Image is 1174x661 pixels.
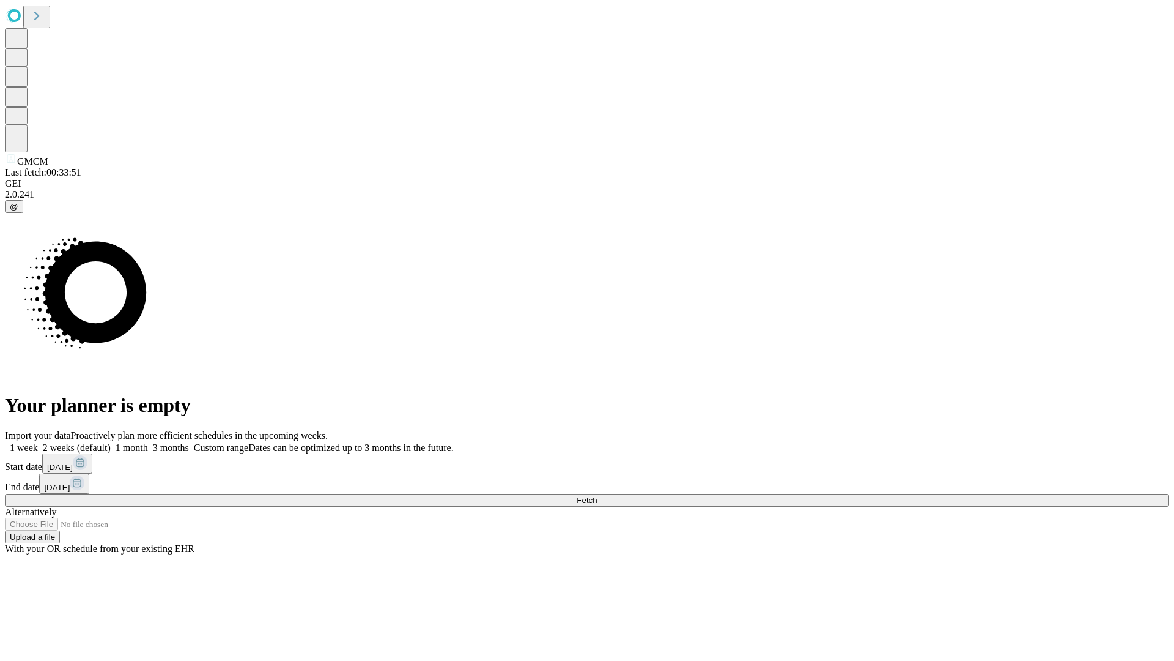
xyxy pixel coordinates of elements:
[5,494,1169,507] button: Fetch
[5,167,81,177] span: Last fetch: 00:33:51
[5,178,1169,189] div: GEI
[5,430,71,441] span: Import your data
[10,443,38,453] span: 1 week
[5,454,1169,474] div: Start date
[577,496,597,505] span: Fetch
[17,156,48,166] span: GMCM
[5,474,1169,494] div: End date
[43,443,111,453] span: 2 weeks (default)
[116,443,148,453] span: 1 month
[47,463,73,472] span: [DATE]
[44,483,70,492] span: [DATE]
[153,443,189,453] span: 3 months
[39,474,89,494] button: [DATE]
[194,443,248,453] span: Custom range
[5,543,194,554] span: With your OR schedule from your existing EHR
[42,454,92,474] button: [DATE]
[5,394,1169,417] h1: Your planner is empty
[71,430,328,441] span: Proactively plan more efficient schedules in the upcoming weeks.
[5,189,1169,200] div: 2.0.241
[10,202,18,211] span: @
[248,443,453,453] span: Dates can be optimized up to 3 months in the future.
[5,200,23,213] button: @
[5,531,60,543] button: Upload a file
[5,507,56,517] span: Alternatively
